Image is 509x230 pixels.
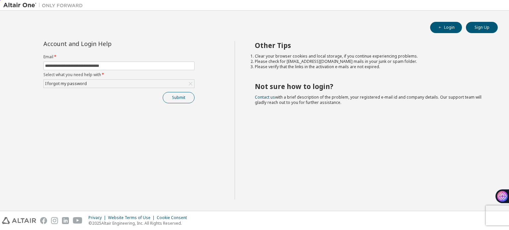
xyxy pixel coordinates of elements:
[255,64,486,69] li: Please verify that the links in the activation e-mails are not expired.
[157,215,191,220] div: Cookie Consent
[255,54,486,59] li: Clear your browser cookies and local storage, if you continue experiencing problems.
[255,82,486,91] h2: Not sure how to login?
[43,41,164,46] div: Account and Login Help
[44,80,88,87] div: I forgot my password
[73,217,83,224] img: youtube.svg
[3,2,86,9] img: Altair One
[88,220,191,226] p: © 2025 Altair Engineering, Inc. All Rights Reserved.
[43,54,195,60] label: Email
[62,217,69,224] img: linkedin.svg
[255,94,481,105] span: with a brief description of the problem, your registered e-mail id and company details. Our suppo...
[51,217,58,224] img: instagram.svg
[466,22,498,33] button: Sign Up
[2,217,36,224] img: altair_logo.svg
[255,94,275,100] a: Contact us
[255,41,486,50] h2: Other Tips
[43,72,195,77] label: Select what you need help with
[163,92,195,103] button: Submit
[255,59,486,64] li: Please check for [EMAIL_ADDRESS][DOMAIN_NAME] mails in your junk or spam folder.
[40,217,47,224] img: facebook.svg
[44,80,194,88] div: I forgot my password
[88,215,108,220] div: Privacy
[430,22,462,33] button: Login
[108,215,157,220] div: Website Terms of Use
